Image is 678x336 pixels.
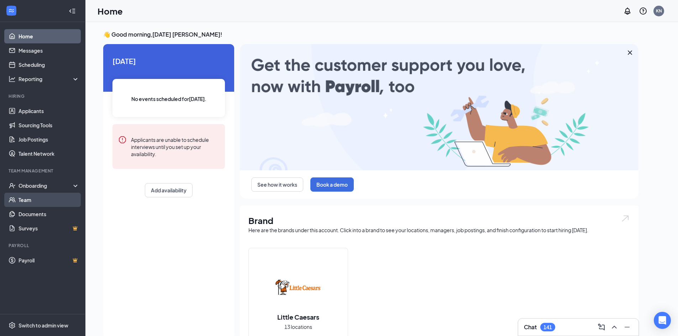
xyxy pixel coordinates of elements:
svg: UserCheck [9,182,16,189]
svg: Collapse [69,7,76,15]
button: Book a demo [310,177,354,192]
div: 141 [543,324,552,330]
svg: Error [118,135,127,144]
h3: 👋 Good morning, [DATE] [PERSON_NAME] ! [103,31,638,38]
svg: WorkstreamLogo [8,7,15,14]
div: Team Management [9,168,78,174]
button: ChevronUp [609,321,620,333]
span: 13 locations [284,323,312,331]
h2: Little Caesars [270,313,326,321]
img: Little Caesars [275,264,321,310]
a: PayrollCrown [19,253,79,267]
a: Home [19,29,79,43]
img: payroll-large.gif [240,44,638,170]
button: Add availability [145,183,193,197]
span: [DATE] [112,55,225,66]
a: Team [19,193,79,207]
svg: Notifications [623,7,632,15]
a: SurveysCrown [19,221,79,235]
img: open.6027fd2a22e1237b5b06.svg [621,214,630,223]
button: See how it works [251,177,303,192]
a: Messages [19,43,79,58]
h1: Home [98,5,123,17]
svg: QuestionInfo [639,7,647,15]
div: KN [656,8,662,14]
div: Onboarding [19,182,73,189]
svg: Cross [626,48,634,57]
div: Switch to admin view [19,322,68,329]
svg: Settings [9,322,16,329]
div: Reporting [19,75,80,82]
button: Minimize [621,321,633,333]
h1: Brand [248,214,630,226]
svg: Minimize [623,323,631,331]
div: Payroll [9,242,78,249]
div: Hiring [9,93,78,99]
svg: ChevronUp [610,323,619,331]
a: Sourcing Tools [19,118,79,132]
button: ComposeMessage [596,321,607,333]
div: Applicants are unable to schedule interviews until you set up your availability. [131,135,219,158]
a: Applicants [19,104,79,118]
div: Open Intercom Messenger [654,312,671,329]
a: Documents [19,207,79,221]
div: Here are the brands under this account. Click into a brand to see your locations, managers, job p... [248,226,630,234]
h3: Chat [524,323,537,331]
svg: Analysis [9,75,16,82]
a: Job Postings [19,132,79,146]
a: Scheduling [19,58,79,72]
span: No events scheduled for [DATE] . [131,95,206,103]
a: Talent Network [19,146,79,161]
svg: ComposeMessage [597,323,606,331]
